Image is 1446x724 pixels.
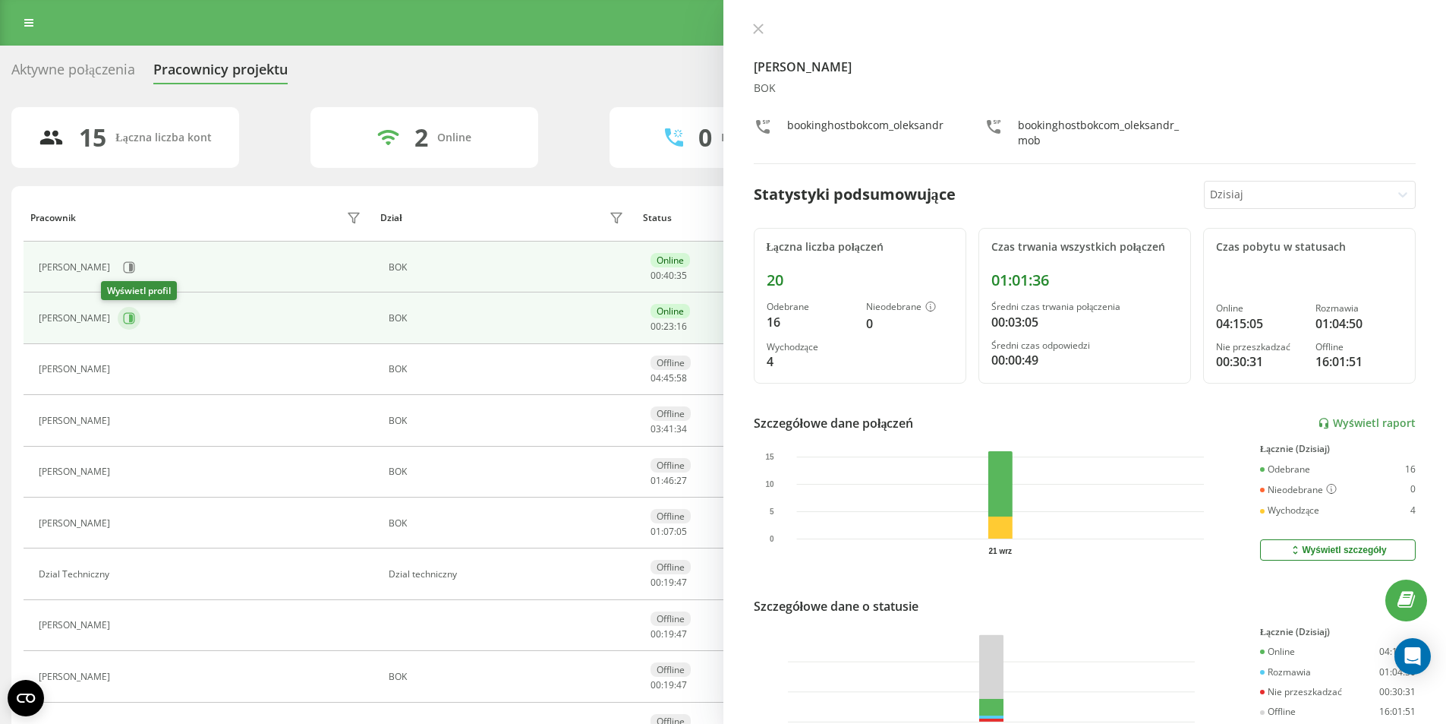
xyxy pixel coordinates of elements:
[651,476,687,486] div: : :
[11,62,135,85] div: Aktywne połączenia
[1260,647,1295,657] div: Online
[651,458,691,473] div: Offline
[991,302,1178,312] div: Średni czas trwania połączenia
[39,620,114,631] div: [PERSON_NAME]
[765,453,774,461] text: 15
[39,416,114,426] div: [PERSON_NAME]
[651,662,691,677] div: Offline
[1315,315,1403,333] div: 01:04:50
[651,560,691,574] div: Offline
[115,131,211,144] div: Łączna liczba kont
[991,340,1178,351] div: Średni czas odpowiedzi
[380,213,402,223] div: Dział
[39,466,114,477] div: [PERSON_NAME]
[651,629,687,640] div: : :
[1289,544,1386,556] div: Wyświetl szczegóły
[676,628,687,640] span: 47
[1260,667,1311,678] div: Rozmawia
[643,213,672,223] div: Status
[651,253,690,267] div: Online
[651,424,687,435] div: : :
[651,320,661,333] span: 00
[101,281,177,300] div: Wyświetl profil
[651,270,687,281] div: : :
[676,422,687,435] span: 34
[651,678,661,691] span: 00
[1260,687,1342,697] div: Nie przeszkadzać
[437,131,471,144] div: Online
[651,406,691,421] div: Offline
[1405,464,1416,475] div: 16
[389,672,628,682] div: BOK
[676,269,687,282] span: 35
[39,313,114,324] div: [PERSON_NAME]
[1260,505,1319,516] div: Wychodzące
[1260,484,1337,496] div: Nieodebrane
[721,131,782,144] div: Rozmawiają
[651,474,661,487] span: 01
[676,678,687,691] span: 47
[651,525,661,538] span: 01
[389,569,628,580] div: Dzial techniczny
[754,183,956,206] div: Statystyki podsumowujące
[1216,315,1303,333] div: 04:15:05
[663,525,674,538] span: 07
[389,518,628,529] div: BOK
[1379,647,1416,657] div: 04:15:05
[754,414,914,432] div: Szczegółowe dane połączeń
[698,123,712,152] div: 0
[663,628,674,640] span: 19
[754,58,1416,76] h4: [PERSON_NAME]
[676,474,687,487] span: 27
[1315,353,1403,371] div: 16:01:51
[1379,707,1416,717] div: 16:01:51
[866,315,953,333] div: 0
[1260,464,1310,475] div: Odebrane
[754,597,918,615] div: Szczegółowe dane o statusie
[389,466,628,477] div: BOK
[754,82,1416,95] div: BOK
[1260,539,1416,561] button: Wyświetl szczegóły
[1410,505,1416,516] div: 4
[663,269,674,282] span: 40
[651,509,691,523] div: Offline
[39,518,114,529] div: [PERSON_NAME]
[663,422,674,435] span: 41
[676,525,687,538] span: 05
[39,672,114,682] div: [PERSON_NAME]
[30,213,76,223] div: Pracownik
[153,62,288,85] div: Pracownicy projektu
[651,680,687,691] div: : :
[767,313,854,331] div: 16
[651,269,661,282] span: 00
[1260,444,1416,454] div: Łącznie (Dzisiaj)
[769,535,773,543] text: 0
[651,422,661,435] span: 03
[651,576,661,589] span: 00
[651,304,690,318] div: Online
[1260,627,1416,637] div: Łącznie (Dzisiaj)
[1379,687,1416,697] div: 00:30:31
[389,416,628,426] div: BOK
[651,373,687,384] div: : :
[651,321,687,332] div: : :
[663,371,674,384] span: 45
[1216,353,1303,371] div: 00:30:31
[991,351,1178,369] div: 00:00:49
[676,320,687,333] span: 16
[1315,342,1403,353] div: Offline
[651,612,691,626] div: Offline
[1216,303,1303,314] div: Online
[651,356,691,370] div: Offline
[8,680,44,716] button: Open CMP widget
[1216,342,1303,353] div: Nie przeszkadzać
[39,364,114,375] div: [PERSON_NAME]
[787,118,944,148] div: bookinghostbokcom_oleksandr
[79,123,106,152] div: 15
[988,547,1012,555] text: 21 wrz
[1410,484,1416,496] div: 0
[651,628,661,640] span: 00
[1260,707,1296,717] div: Offline
[39,569,113,580] div: Dzial Techniczny
[663,474,674,487] span: 46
